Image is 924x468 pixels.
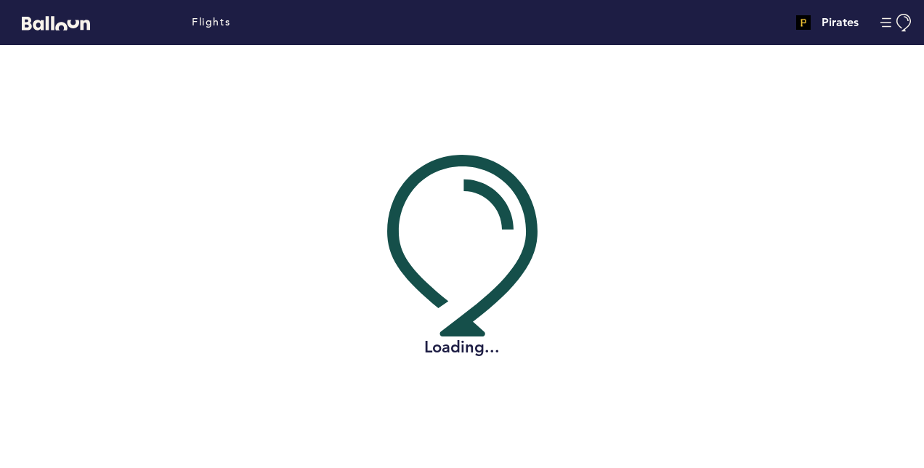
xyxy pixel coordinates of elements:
[192,15,230,31] a: Flights
[11,15,90,30] a: Balloon
[822,14,859,31] h4: Pirates
[880,14,913,32] button: Manage Account
[387,336,538,358] h2: Loading...
[22,16,90,31] svg: Balloon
